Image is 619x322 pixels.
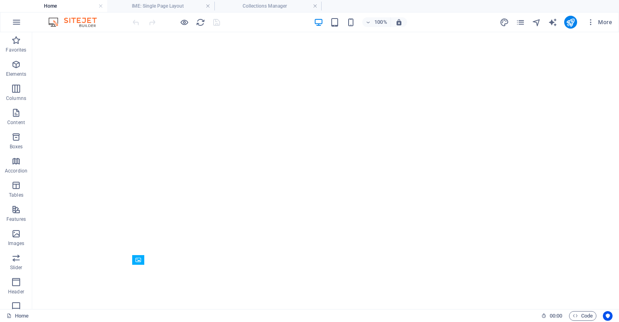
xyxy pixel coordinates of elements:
button: More [584,16,615,29]
a: Click to cancel selection. Double-click to open Pages [6,311,29,321]
span: More [587,18,612,26]
p: Columns [6,95,26,102]
p: Boxes [10,143,23,150]
p: Tables [9,192,23,198]
p: Header [8,289,24,295]
button: Usercentrics [603,311,613,321]
button: Code [569,311,596,321]
i: Pages (Ctrl+Alt+S) [516,18,525,27]
p: Slider [10,264,23,271]
i: Navigator [532,18,541,27]
button: navigator [532,17,542,27]
h6: Session time [541,311,563,321]
button: publish [564,16,577,29]
button: design [500,17,509,27]
i: Reload page [196,18,205,27]
span: 00 00 [550,311,562,321]
i: On resize automatically adjust zoom level to fit chosen device. [395,19,403,26]
p: Features [6,216,26,222]
i: AI Writer [548,18,557,27]
h4: Collections Manager [214,2,322,10]
button: pages [516,17,526,27]
button: 100% [362,17,391,27]
p: Images [8,240,25,247]
button: reload [195,17,205,27]
i: Publish [566,18,575,27]
span: : [555,313,557,319]
h6: 100% [374,17,387,27]
img: Editor Logo [46,17,107,27]
p: Accordion [5,168,27,174]
i: Design (Ctrl+Alt+Y) [500,18,509,27]
span: Code [573,311,593,321]
h4: IME: Single Page Layout [107,2,214,10]
p: Elements [6,71,27,77]
p: Content [7,119,25,126]
p: Favorites [6,47,26,53]
button: text_generator [548,17,558,27]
